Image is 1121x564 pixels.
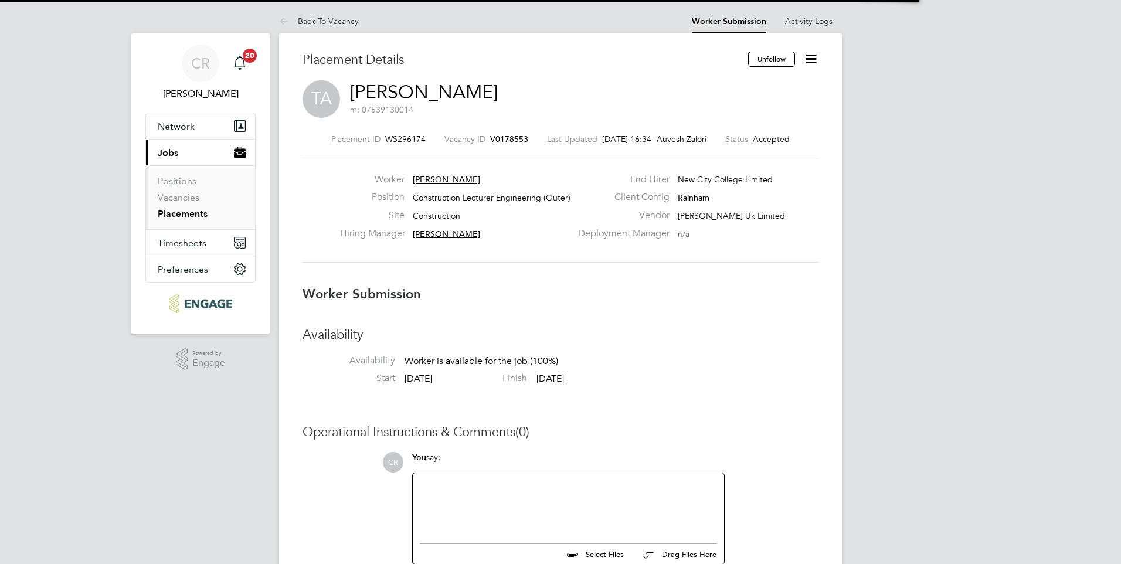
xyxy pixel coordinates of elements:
[678,174,773,185] span: New City College Limited
[146,140,255,165] button: Jobs
[331,134,381,144] label: Placement ID
[405,355,558,367] span: Worker is available for the job (100%)
[725,134,748,144] label: Status
[279,16,359,26] a: Back To Vacancy
[303,80,340,118] span: TA
[158,208,208,219] a: Placements
[158,264,208,275] span: Preferences
[413,210,460,221] span: Construction
[571,191,670,203] label: Client Config
[678,229,689,239] span: n/a
[303,424,818,441] h3: Operational Instructions & Comments
[303,355,395,367] label: Availability
[146,165,255,229] div: Jobs
[303,327,818,344] h3: Availability
[515,424,529,440] span: (0)
[192,348,225,358] span: Powered by
[303,372,395,385] label: Start
[678,192,709,203] span: Rainham
[785,16,833,26] a: Activity Logs
[146,256,255,282] button: Preferences
[413,174,480,185] span: [PERSON_NAME]
[434,372,527,385] label: Finish
[158,175,196,186] a: Positions
[303,286,421,302] b: Worker Submission
[176,348,226,371] a: Powered byEngage
[146,113,255,139] button: Network
[169,294,232,313] img: ncclondon-logo-retina.png
[748,52,795,67] button: Unfollow
[413,192,570,203] span: Construction Lecturer Engineering (Outer)
[678,210,785,221] span: [PERSON_NAME] Uk Limited
[340,191,405,203] label: Position
[158,192,199,203] a: Vacancies
[383,452,403,473] span: CR
[158,121,195,132] span: Network
[571,209,670,222] label: Vendor
[405,373,432,385] span: [DATE]
[340,174,405,186] label: Worker
[350,81,498,104] a: [PERSON_NAME]
[191,56,210,71] span: CR
[228,45,252,82] a: 20
[158,147,178,158] span: Jobs
[340,209,405,222] label: Site
[413,229,480,239] span: [PERSON_NAME]
[536,373,564,385] span: [DATE]
[657,134,706,144] span: Auvesh Zalori
[412,452,725,473] div: say:
[692,16,766,26] a: Worker Submission
[571,174,670,186] label: End Hirer
[602,134,657,144] span: [DATE] 16:34 -
[490,134,528,144] span: V0178553
[412,453,426,463] span: You
[131,33,270,334] nav: Main navigation
[571,227,670,240] label: Deployment Manager
[340,227,405,240] label: Hiring Manager
[753,134,790,144] span: Accepted
[350,104,413,115] span: m: 07539130014
[547,134,597,144] label: Last Updated
[146,230,255,256] button: Timesheets
[192,358,225,368] span: Engage
[158,237,206,249] span: Timesheets
[385,134,426,144] span: WS296174
[444,134,485,144] label: Vacancy ID
[145,87,256,101] span: Christopher Roper
[303,52,739,69] h3: Placement Details
[145,45,256,101] a: CR[PERSON_NAME]
[243,49,257,63] span: 20
[145,294,256,313] a: Go to home page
